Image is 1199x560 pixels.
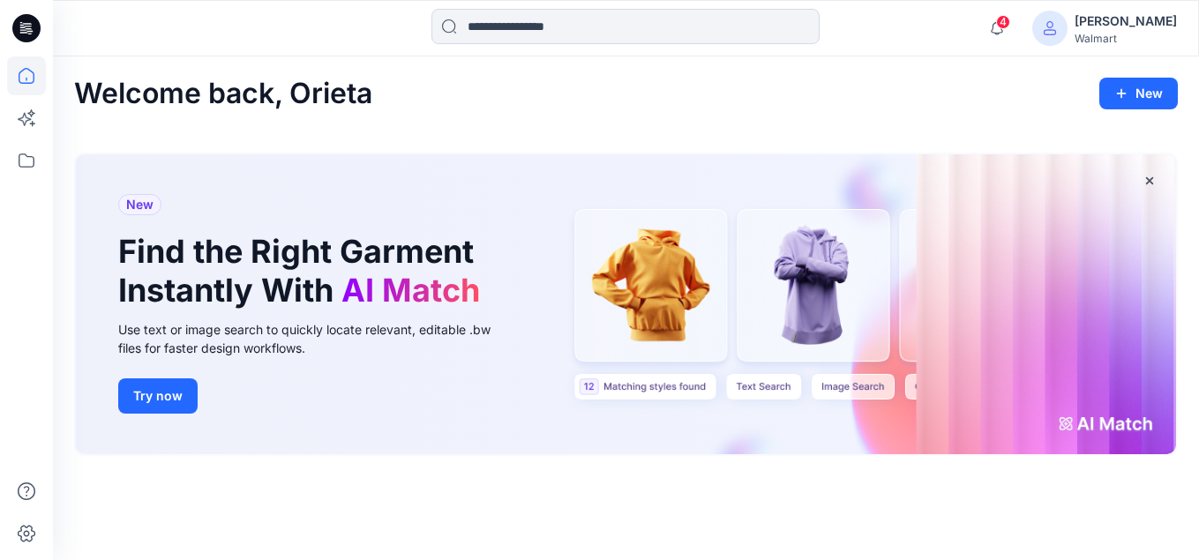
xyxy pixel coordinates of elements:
[1075,32,1177,45] div: Walmart
[1099,78,1178,109] button: New
[118,233,489,309] h1: Find the Right Garment Instantly With
[341,271,480,310] span: AI Match
[118,320,515,357] div: Use text or image search to quickly locate relevant, editable .bw files for faster design workflows.
[118,378,198,414] button: Try now
[996,15,1010,29] span: 4
[1043,21,1057,35] svg: avatar
[126,194,154,215] span: New
[1075,11,1177,32] div: [PERSON_NAME]
[74,78,372,110] h2: Welcome back, Orieta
